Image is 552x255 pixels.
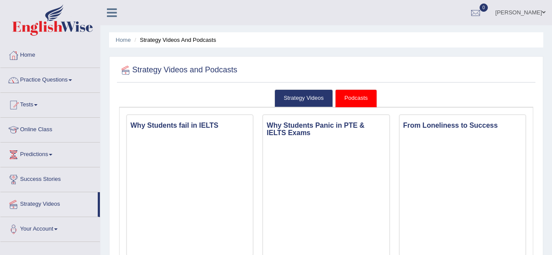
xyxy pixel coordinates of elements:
a: Your Account [0,217,100,239]
h3: Why Students Panic in PTE & IELTS Exams [263,119,389,139]
a: Strategy Videos [0,192,98,214]
h2: Strategy Videos and Podcasts [119,64,237,77]
a: Practice Questions [0,68,100,90]
a: Online Class [0,118,100,139]
a: Success Stories [0,167,100,189]
a: Predictions [0,143,100,164]
h3: Why Students fail in IELTS [127,119,253,132]
a: Tests [0,93,100,115]
a: Home [0,43,100,65]
li: Strategy Videos and Podcasts [132,36,216,44]
a: Home [116,37,131,43]
h3: From Loneliness to Success [400,119,525,132]
a: Strategy Videos [274,89,333,107]
span: 0 [480,3,488,12]
a: Podcasts [335,89,377,107]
